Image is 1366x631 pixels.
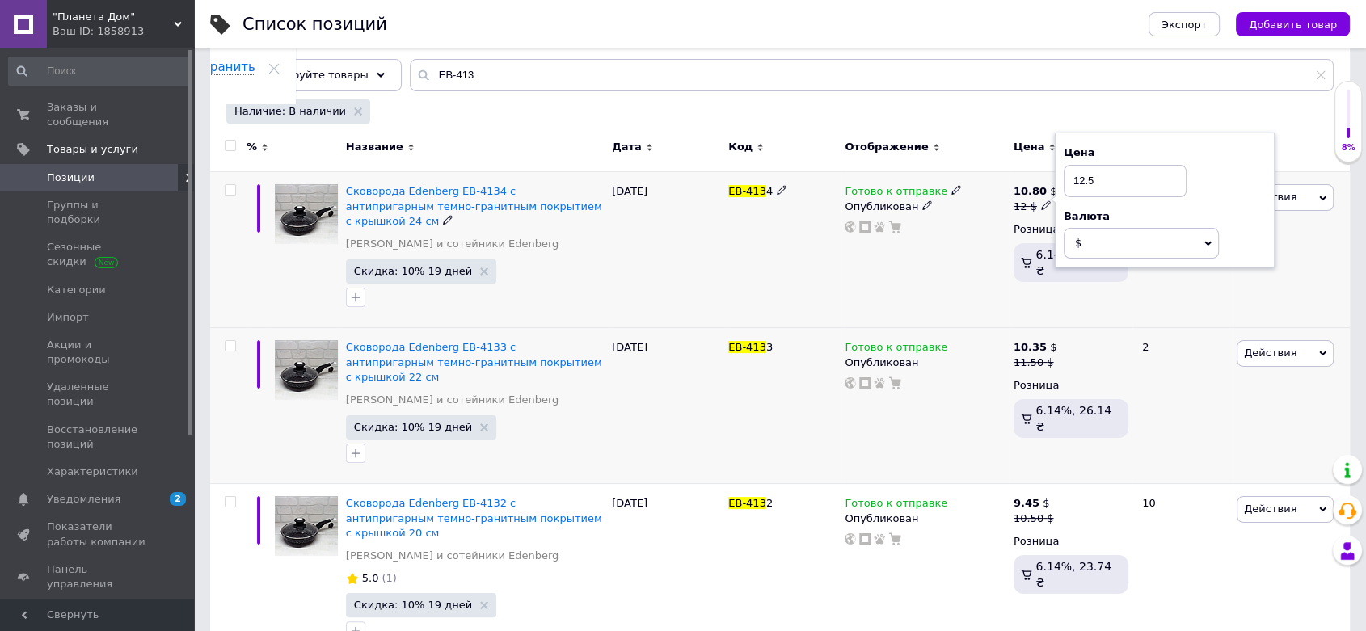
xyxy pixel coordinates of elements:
[243,69,369,81] span: Отфильтруйте товары
[608,172,724,328] div: [DATE]
[1014,341,1047,353] b: 10.35
[346,237,559,251] a: [PERSON_NAME] и сотейники Edenberg
[1014,340,1057,355] div: $
[1035,404,1111,433] span: 6.14%, 26.14 ₴
[47,562,150,591] span: Панель управления
[845,341,947,358] span: Готово к отправке
[845,511,1006,526] div: Опубликован
[766,497,773,509] span: 2
[1244,347,1296,359] span: Действия
[47,492,120,507] span: Уведомления
[47,198,150,227] span: Группы и подборки
[234,104,346,119] span: Наличие: В наличии
[1014,200,1057,214] div: 12 $
[275,184,338,244] img: Сковорода Edenberg EB-4134 с антипригарным темно-гранитным покрытием с крышкой 24 см
[47,100,150,129] span: Заказы и сообщения
[1014,184,1057,199] div: $
[1014,222,1128,237] div: Розница
[845,497,947,514] span: Готово к отправке
[1132,328,1233,484] div: 2
[170,492,186,506] span: 2
[766,185,773,197] span: 4
[766,341,773,353] span: 3
[845,140,928,154] span: Отображение
[845,355,1006,370] div: Опубликован
[1035,248,1111,277] span: 6.14%, 28.47 ₴
[275,496,338,556] img: Сковорода Edenberg EB-4132 с антипригарным темно-гранитным покрытием с крышкой 20 см
[53,24,194,39] div: Ваш ID: 1858913
[8,57,190,86] input: Поиск
[346,185,602,226] a: Сковорода Edenberg EB-4134 с антипригарным темно-гранитным покрытием с крышкой 24 см
[1335,142,1361,154] div: 8%
[47,283,106,297] span: Категории
[47,338,150,367] span: Акции и промокоды
[275,340,338,400] img: Сковорода Edenberg EB-4133 с антипригарным темно-гранитным покрытием с крышкой 22 см
[728,185,766,197] span: ЕВ-413
[1014,534,1128,549] div: Розница
[47,520,150,549] span: Показатели работы компании
[242,16,387,33] div: Список позиций
[728,140,753,154] span: Код
[1014,511,1054,526] div: 10.50 $
[608,328,724,484] div: [DATE]
[1064,145,1266,160] div: Цена
[612,140,642,154] span: Дата
[1064,209,1266,224] div: Валюта
[187,60,255,75] span: Сохранить
[47,465,138,479] span: Характеристики
[1014,355,1057,370] div: 11.50 $
[354,599,472,610] span: Скидка: 10% 19 дней
[346,549,559,563] a: [PERSON_NAME] и сотейники Edenberg
[47,310,89,325] span: Импорт
[845,200,1006,214] div: Опубликован
[1014,140,1045,154] span: Цена
[53,10,174,24] span: "Планета Дом"
[47,240,150,269] span: Сезонные скидки
[1075,237,1081,249] span: $
[362,572,379,584] span: 5.0
[728,341,766,353] span: ЕВ-413
[728,497,766,509] span: ЕВ-413
[247,140,257,154] span: %
[1244,503,1296,515] span: Действия
[346,140,403,154] span: Название
[1014,496,1054,511] div: $
[354,422,472,432] span: Скидка: 10% 19 дней
[47,142,138,157] span: Товары и услуги
[346,341,602,382] a: Сковорода Edenberg EB-4133 с антипригарным темно-гранитным покрытием с крышкой 22 см
[1014,185,1047,197] b: 10.80
[47,170,95,185] span: Позиции
[845,185,947,202] span: Готово к отправке
[1014,378,1128,393] div: Розница
[346,497,602,538] a: Сковорода Edenberg EB-4132 с антипригарным темно-гранитным покрытием с крышкой 20 см
[354,266,472,276] span: Скидка: 10% 19 дней
[1014,497,1039,509] b: 9.45
[410,59,1334,91] input: Поиск по названию позиции, артикулу и поисковым запросам
[382,572,396,584] span: (1)
[1162,19,1207,31] span: Экспорт
[1149,12,1220,36] button: Экспорт
[346,393,559,407] a: [PERSON_NAME] и сотейники Edenberg
[1236,12,1350,36] button: Добавить товар
[1249,19,1337,31] span: Добавить товар
[1035,560,1111,589] span: 6.14%, 23.74 ₴
[47,380,150,409] span: Удаленные позиции
[47,423,150,452] span: Восстановление позиций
